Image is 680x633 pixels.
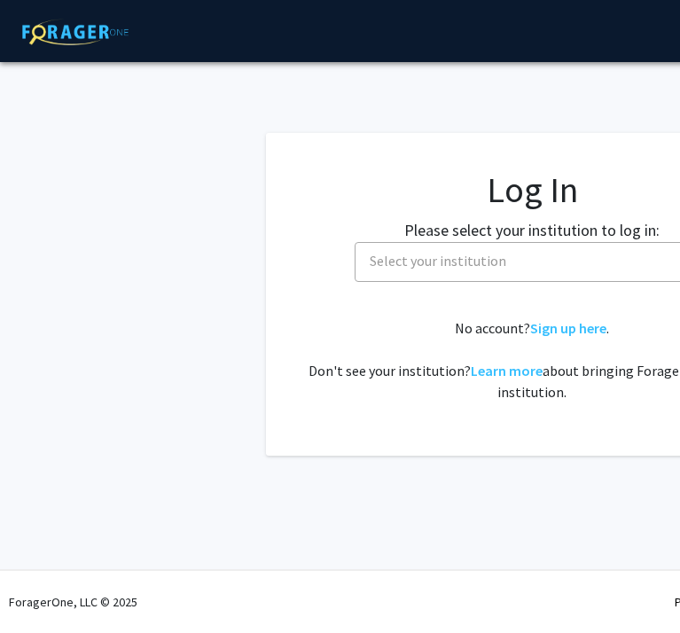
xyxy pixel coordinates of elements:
span: Select your institution [370,252,506,270]
img: ForagerOne Logo [13,19,137,45]
div: ForagerOne, LLC © 2025 [9,571,137,633]
iframe: Chat [13,553,75,620]
a: Sign up here [530,319,606,337]
label: Please select your institution to log in: [404,218,660,242]
a: Learn more about bringing ForagerOne to your institution [471,362,543,379]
